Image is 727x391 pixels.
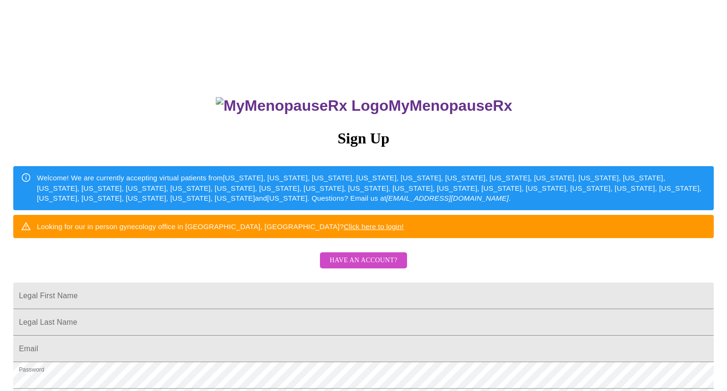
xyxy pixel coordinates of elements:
h3: MyMenopauseRx [15,97,714,115]
span: Have an account? [329,255,397,267]
img: MyMenopauseRx Logo [216,97,388,115]
a: Have an account? [318,263,409,271]
div: Welcome! We are currently accepting virtual patients from [US_STATE], [US_STATE], [US_STATE], [US... [37,169,706,207]
a: Click here to login! [344,222,404,231]
button: Have an account? [320,252,407,269]
div: Looking for our in person gynecology office in [GEOGRAPHIC_DATA], [GEOGRAPHIC_DATA]? [37,218,404,235]
h3: Sign Up [13,130,714,147]
em: [EMAIL_ADDRESS][DOMAIN_NAME] [386,194,509,202]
